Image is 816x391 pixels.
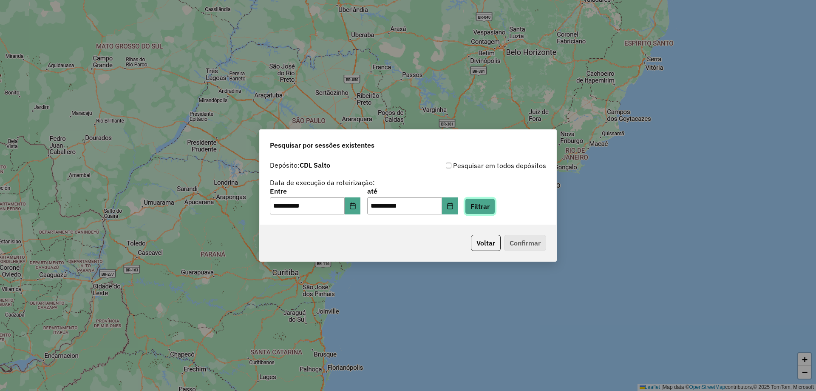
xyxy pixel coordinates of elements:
strong: CDL Salto [300,161,330,169]
button: Filtrar [465,198,495,214]
label: Entre [270,186,360,196]
label: Depósito: [270,160,330,170]
div: Pesquisar em todos depósitos [408,160,546,171]
label: Data de execução da roteirização: [270,177,375,188]
span: Pesquisar por sessões existentes [270,140,374,150]
label: até [367,186,458,196]
button: Voltar [471,235,501,251]
button: Choose Date [345,197,361,214]
button: Choose Date [442,197,458,214]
